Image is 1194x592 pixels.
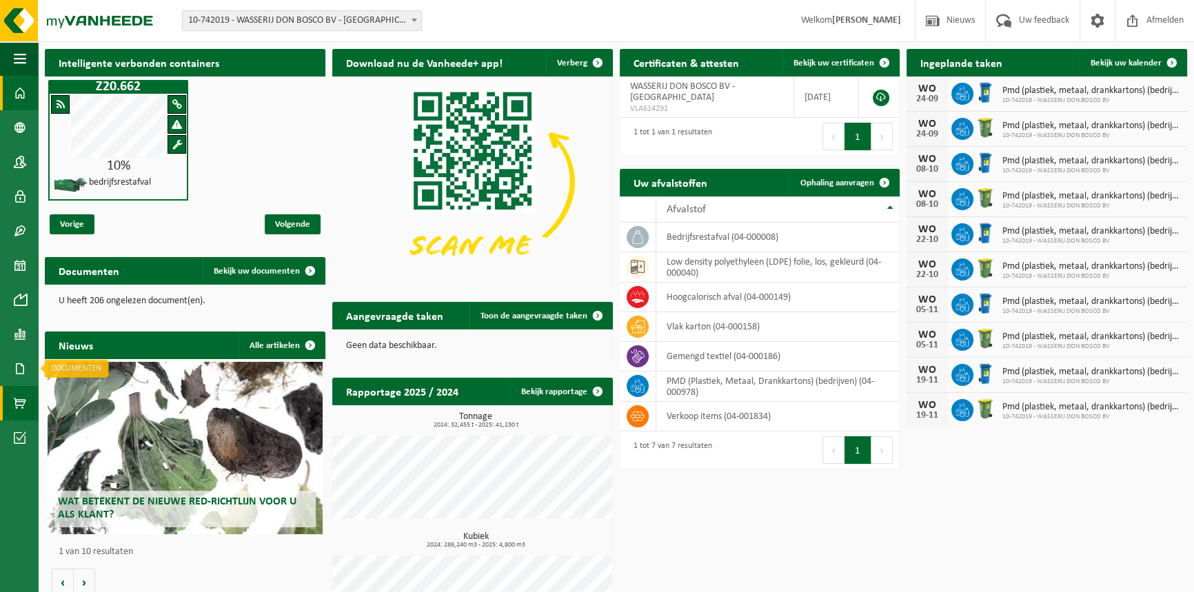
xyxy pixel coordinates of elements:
img: WB-0240-HPE-BE-01 [973,81,997,104]
td: gemengd textiel (04-000186) [656,342,900,371]
span: Wat betekent de nieuwe RED-richtlijn voor u als klant? [58,496,296,520]
div: WO [913,224,941,235]
button: 1 [844,123,871,150]
td: hoogcalorisch afval (04-000149) [656,283,900,312]
button: Previous [822,436,844,464]
span: Pmd (plastiek, metaal, drankkartons) (bedrijven) [1002,331,1180,343]
div: 22-10 [913,270,941,280]
div: WO [913,329,941,340]
h2: Certificaten & attesten [620,49,753,76]
div: WO [913,400,941,411]
span: Pmd (plastiek, metaal, drankkartons) (bedrijven) [1002,402,1180,413]
span: Toon de aangevraagde taken [480,312,587,320]
img: WB-0240-HPE-GN-50 [973,397,997,420]
td: PMD (Plastiek, Metaal, Drankkartons) (bedrijven) (04-000978) [656,371,900,402]
img: WB-0240-HPE-GN-50 [973,186,997,210]
h4: bedrijfsrestafval [89,178,151,187]
a: Wat betekent de nieuwe RED-richtlijn voor u als klant? [48,362,323,534]
p: 1 van 10 resultaten [59,547,318,557]
td: verkoop items (04-001834) [656,402,900,431]
span: Pmd (plastiek, metaal, drankkartons) (bedrijven) [1002,85,1180,96]
span: Vorige [50,214,94,234]
a: Toon de aangevraagde taken [469,302,611,329]
div: 05-11 [913,340,941,350]
button: Next [871,436,893,464]
h3: Kubiek [339,532,613,549]
div: 08-10 [913,200,941,210]
div: 08-10 [913,165,941,174]
span: VLA614291 [630,103,784,114]
span: 10-742019 - WASSERIJ DON BOSCO BV [1002,413,1180,421]
span: Bekijk uw certificaten [793,59,874,68]
div: WO [913,259,941,270]
div: 22-10 [913,235,941,245]
span: 2024: 286,240 m3 - 2025: 4,800 m3 [339,542,613,549]
span: Pmd (plastiek, metaal, drankkartons) (bedrijven) [1002,191,1180,202]
img: HK-XZ-20-GN-01 [53,176,88,194]
a: Bekijk uw kalender [1080,49,1186,76]
div: 1 tot 7 van 7 resultaten [627,435,712,465]
a: Ophaling aanvragen [789,169,898,196]
span: WASSERIJ DON BOSCO BV - [GEOGRAPHIC_DATA] [630,81,735,103]
a: Alle artikelen [239,331,324,359]
div: 19-11 [913,411,941,420]
img: WB-0240-HPE-GN-50 [973,116,997,139]
div: WO [913,365,941,376]
span: Volgende [265,214,321,234]
button: Next [871,123,893,150]
h2: Intelligente verbonden containers [45,49,325,76]
h2: Ingeplande taken [907,49,1016,76]
h2: Documenten [45,257,133,284]
span: 10-742019 - WASSERIJ DON BOSCO BV - SINT-NIKLAAS [182,10,422,31]
img: WB-0240-HPE-BE-01 [973,221,997,245]
button: 1 [844,436,871,464]
img: WB-0240-HPE-BE-01 [973,292,997,315]
div: WO [913,189,941,200]
span: 10-742019 - WASSERIJ DON BOSCO BV [1002,202,1180,210]
div: 10% [50,159,187,173]
td: bedrijfsrestafval (04-000008) [656,223,900,252]
div: WO [913,83,941,94]
td: vlak karton (04-000158) [656,312,900,342]
h2: Nieuws [45,331,107,358]
div: WO [913,119,941,130]
img: Download de VHEPlus App [332,76,613,287]
div: 24-09 [913,130,941,139]
span: 10-742019 - WASSERIJ DON BOSCO BV [1002,237,1180,245]
td: [DATE] [794,76,859,118]
span: 10-742019 - WASSERIJ DON BOSCO BV - SINT-NIKLAAS [183,11,421,30]
span: 10-742019 - WASSERIJ DON BOSCO BV [1002,96,1180,105]
h2: Download nu de Vanheede+ app! [332,49,516,76]
div: WO [913,294,941,305]
span: Pmd (plastiek, metaal, drankkartons) (bedrijven) [1002,261,1180,272]
span: Pmd (plastiek, metaal, drankkartons) (bedrijven) [1002,121,1180,132]
div: 19-11 [913,376,941,385]
span: Bekijk uw kalender [1091,59,1162,68]
img: WB-0240-HPE-BE-01 [973,151,997,174]
span: 10-742019 - WASSERIJ DON BOSCO BV [1002,272,1180,280]
h2: Uw afvalstoffen [620,169,721,196]
button: Verberg [546,49,611,76]
span: 10-742019 - WASSERIJ DON BOSCO BV [1002,307,1180,316]
span: Ophaling aanvragen [800,178,874,187]
button: Previous [822,123,844,150]
a: Bekijk uw documenten [203,257,324,285]
span: 10-742019 - WASSERIJ DON BOSCO BV [1002,343,1180,351]
h2: Rapportage 2025 / 2024 [332,378,472,405]
span: 10-742019 - WASSERIJ DON BOSCO BV [1002,167,1180,175]
span: Pmd (plastiek, metaal, drankkartons) (bedrijven) [1002,367,1180,378]
div: 24-09 [913,94,941,104]
span: Afvalstof [667,204,706,215]
a: Bekijk rapportage [510,378,611,405]
span: Verberg [557,59,587,68]
span: 10-742019 - WASSERIJ DON BOSCO BV [1002,378,1180,386]
h2: Aangevraagde taken [332,302,457,329]
td: low density polyethyleen (LDPE) folie, los, gekleurd (04-000040) [656,252,900,283]
a: Bekijk uw certificaten [782,49,898,76]
span: Pmd (plastiek, metaal, drankkartons) (bedrijven) [1002,156,1180,167]
img: WB-0240-HPE-GN-50 [973,256,997,280]
div: WO [913,154,941,165]
p: U heeft 206 ongelezen document(en). [59,296,312,306]
p: Geen data beschikbaar. [346,341,599,351]
h3: Tonnage [339,412,613,429]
